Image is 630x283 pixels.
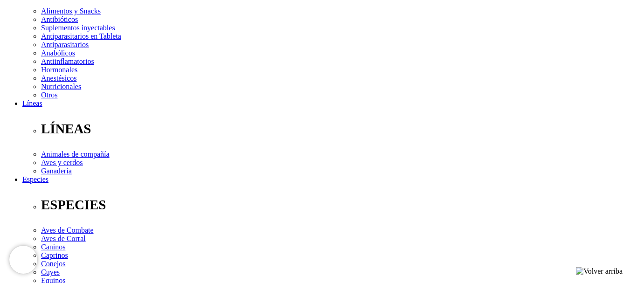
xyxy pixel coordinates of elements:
img: Volver arriba [576,267,623,276]
a: Alimentos y Snacks [41,7,101,15]
a: Animales de compañía [41,150,110,158]
a: Líneas [22,99,42,107]
a: Aves y cerdos [41,159,83,166]
a: Antiparasitarios [41,41,89,48]
a: Antibióticos [41,15,78,23]
a: Conejos [41,260,65,268]
a: Antiparasitarios en Tableta [41,32,121,40]
a: Nutricionales [41,83,81,90]
a: Ganadería [41,167,72,175]
p: ESPECIES [41,197,626,213]
a: Anestésicos [41,74,76,82]
a: Caninos [41,243,65,251]
a: Antiinflamatorios [41,57,94,65]
a: Caprinos [41,251,68,259]
a: Suplementos inyectables [41,24,115,32]
a: Hormonales [41,66,77,74]
a: Aves de Combate [41,226,94,234]
p: LÍNEAS [41,121,626,137]
a: Especies [22,175,48,183]
a: Cuyes [41,268,60,276]
a: Anabólicos [41,49,75,57]
iframe: Brevo live chat [9,246,37,274]
a: Otros [41,91,58,99]
a: Aves de Corral [41,235,86,242]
